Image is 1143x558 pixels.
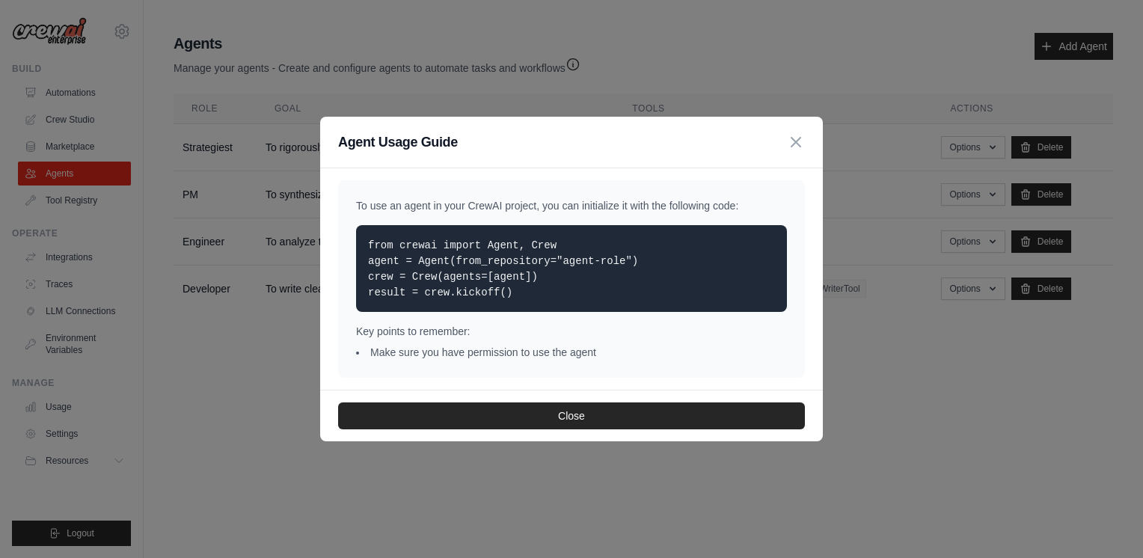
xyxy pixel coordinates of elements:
[356,345,787,360] li: Make sure you have permission to use the agent
[338,132,458,153] h3: Agent Usage Guide
[368,239,638,298] code: from crewai import Agent, Crew agent = Agent(from_repository="agent-role") crew = Crew(agents=[ag...
[356,198,787,213] p: To use an agent in your CrewAI project, you can initialize it with the following code:
[356,324,787,339] p: Key points to remember:
[338,402,805,429] button: Close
